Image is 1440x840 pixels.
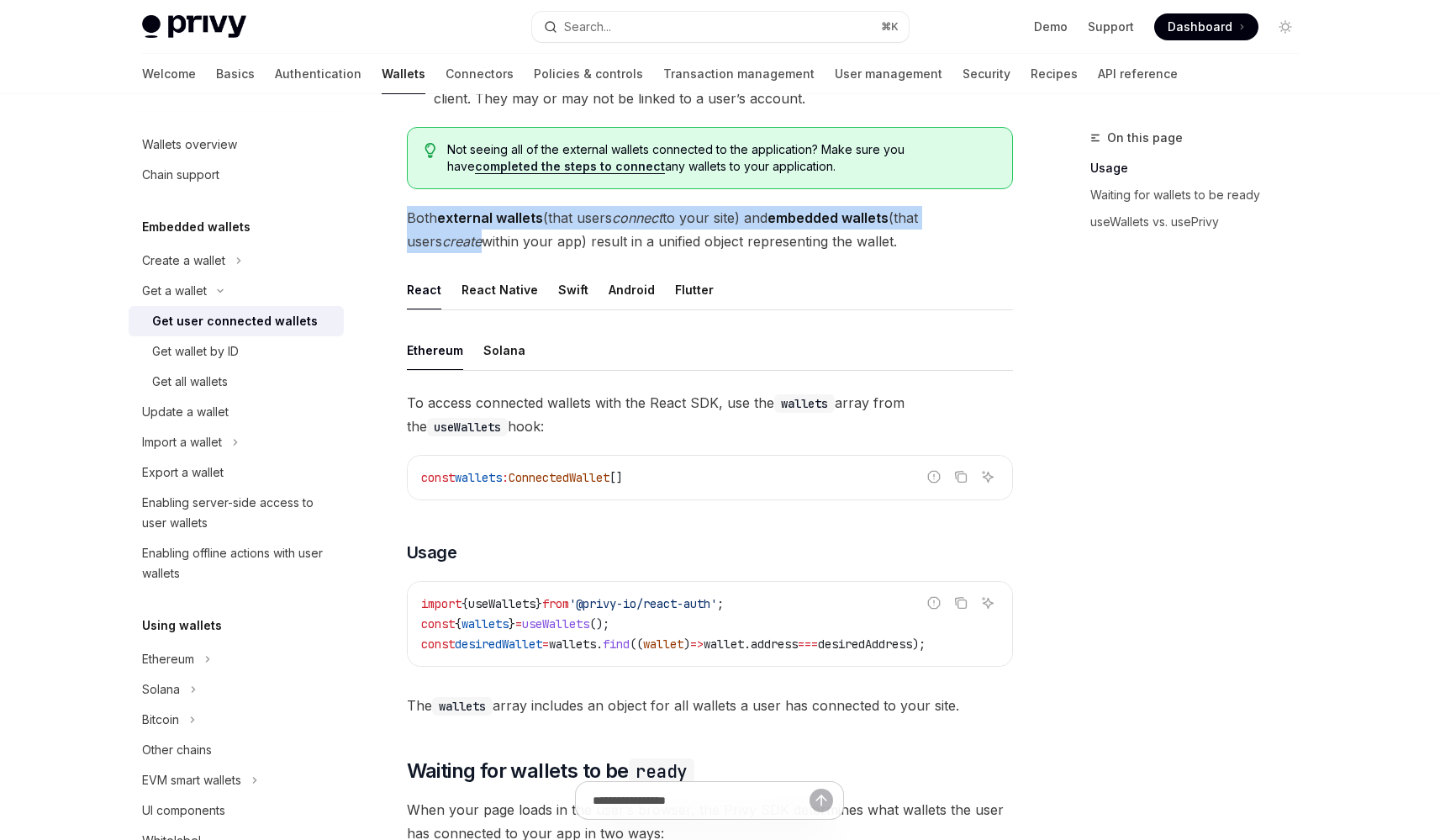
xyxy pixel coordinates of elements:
a: Wallets overview [129,129,344,160]
span: The array includes an object for all wallets a user has connected to your site. [407,694,1013,717]
a: Recipes [1031,54,1078,94]
span: . [596,637,603,652]
em: connect [612,209,662,226]
div: Wallets overview [142,135,237,155]
code: wallets [432,697,493,716]
span: { [455,616,462,631]
span: wallet [643,637,683,652]
span: } [535,596,542,611]
span: wallets [549,637,596,652]
span: wallets [455,470,502,485]
button: Send message [810,789,833,812]
code: useWallets [427,418,508,436]
a: Get all wallets [129,367,344,397]
div: Solana [142,679,180,700]
span: ) [683,637,690,652]
div: Chain support [142,165,219,185]
a: Update a wallet [129,397,344,427]
span: const [421,470,455,485]
a: Enabling server-side access to user wallets [129,488,344,538]
span: const [421,637,455,652]
a: Security [963,54,1010,94]
div: Bitcoin [142,710,179,730]
span: wallets [462,616,509,631]
span: . [744,637,751,652]
span: import [421,596,462,611]
a: Policies & controls [534,54,643,94]
div: React [407,270,441,309]
span: wallet [704,637,744,652]
div: Other chains [142,740,212,760]
button: Ask AI [977,466,999,488]
div: Get a wallet [142,281,207,301]
div: Enabling server-side access to user wallets [142,493,334,533]
button: Ask AI [977,592,999,614]
strong: external wallets [437,209,543,226]
button: Open search [532,12,909,42]
a: Support [1088,18,1134,35]
strong: embedded wallets [767,209,889,226]
div: Get user connected wallets [152,311,318,331]
button: Toggle Import a wallet section [129,427,344,457]
span: } [509,616,515,631]
span: To access connected wallets with the React SDK, use the array from the hook: [407,391,1013,438]
div: Swift [558,270,588,309]
span: useWallets [522,616,589,631]
div: Ethereum [407,330,463,370]
span: ⌘ K [881,20,899,34]
span: ConnectedWallet [509,470,609,485]
a: Demo [1034,18,1068,35]
div: Get wallet by ID [152,341,239,362]
a: Get wallet by ID [129,336,344,367]
button: Toggle Ethereum section [129,644,344,674]
div: Enabling offline actions with user wallets [142,543,334,584]
button: Toggle Create a wallet section [129,246,344,276]
span: Waiting for wallets to be [407,758,694,785]
a: Waiting for wallets to be ready [1090,182,1312,209]
input: Ask a question... [593,782,810,819]
a: Wallets [382,54,425,94]
a: Authentication [275,54,361,94]
button: Toggle dark mode [1272,13,1299,40]
button: Toggle Get a wallet section [129,276,344,306]
button: Copy the contents from the code block [950,466,972,488]
div: Search... [564,17,611,37]
span: Usage [407,541,457,564]
button: Toggle Solana section [129,674,344,705]
a: Export a wallet [129,457,344,488]
div: Ethereum [142,649,194,669]
img: light logo [142,15,246,39]
span: ); [912,637,926,652]
span: const [421,616,455,631]
span: from [542,596,569,611]
div: Get all wallets [152,372,228,392]
a: Get user connected wallets [129,306,344,336]
span: desiredAddress [818,637,912,652]
span: (); [589,616,609,631]
a: Basics [216,54,255,94]
span: ; [717,596,724,611]
code: wallets [774,394,835,413]
button: Copy the contents from the code block [950,592,972,614]
span: Dashboard [1168,18,1232,35]
a: Other chains [129,735,344,765]
span: desiredWallet [455,637,542,652]
a: API reference [1098,54,1178,94]
h5: Embedded wallets [142,217,251,237]
div: Update a wallet [142,402,229,422]
div: Android [609,270,655,309]
span: { [462,596,468,611]
a: Usage [1090,155,1312,182]
span: useWallets [468,596,535,611]
span: '@privy-io/react-auth' [569,596,717,611]
svg: Tip [425,143,436,158]
span: = [542,637,549,652]
a: useWallets vs. usePrivy [1090,209,1312,235]
a: Transaction management [663,54,815,94]
span: => [690,637,704,652]
div: UI components [142,800,225,821]
div: React Native [462,270,538,309]
a: Welcome [142,54,196,94]
button: Report incorrect code [923,592,945,614]
div: Export a wallet [142,462,224,483]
